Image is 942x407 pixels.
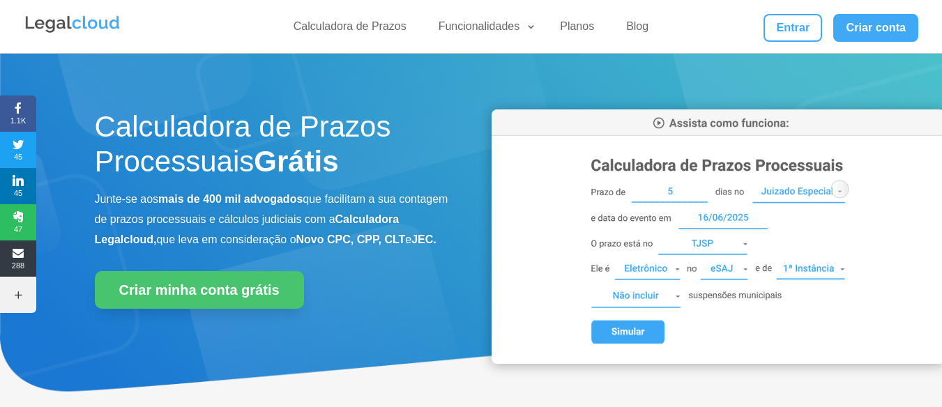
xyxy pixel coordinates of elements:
[254,145,338,178] strong: Grátis
[95,109,450,187] h1: Calculadora de Prazos Processuais
[158,193,303,205] b: mais de 400 mil advogados
[411,233,436,245] b: JEC.
[552,20,602,40] a: Planos
[764,14,822,42] a: Entrar
[95,213,400,245] b: Calculadora Legalcloud,
[618,20,657,40] a: Blog
[296,233,406,245] b: Novo CPC, CPP, CLT
[24,14,121,35] img: Legalcloud Logo
[24,25,121,37] a: Logo da Legalcloud
[430,20,537,40] a: Funcionalidades
[285,20,415,40] a: Calculadora de Prazos
[95,271,304,309] a: Criar minha conta grátis
[833,14,918,42] a: Criar conta
[95,190,450,249] p: Junte-se aos que facilitam a sua contagem de prazos processuais e cálculos judiciais com a que le...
